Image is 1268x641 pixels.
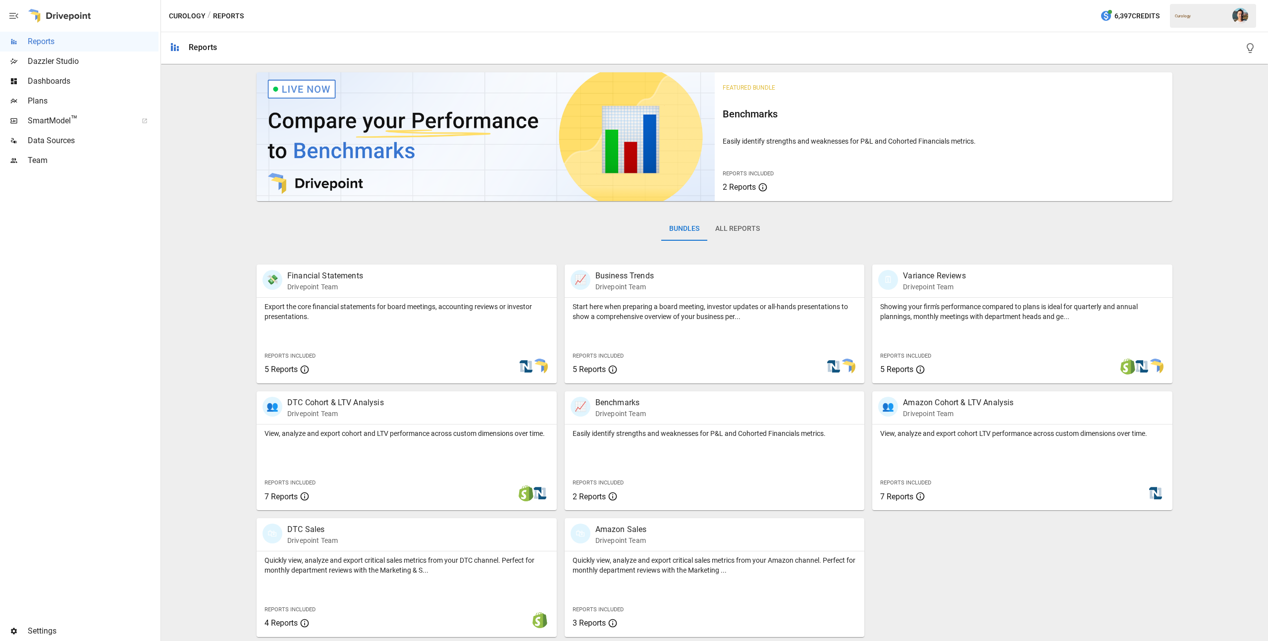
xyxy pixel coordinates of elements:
[208,10,211,22] div: /
[264,428,549,438] p: View, analyze and export cohort and LTV performance across custom dimensions over time.
[1120,359,1136,374] img: shopify
[264,555,549,575] p: Quickly view, analyze and export critical sales metrics from your DTC channel. Perfect for monthl...
[287,535,338,545] p: Drivepoint Team
[878,397,898,417] div: 👥
[28,155,158,166] span: Team
[264,365,298,374] span: 5 Reports
[573,618,606,628] span: 3 Reports
[903,282,965,292] p: Drivepoint Team
[263,397,282,417] div: 👥
[723,170,774,177] span: Reports Included
[903,409,1013,419] p: Drivepoint Team
[880,480,931,486] span: Reports Included
[723,84,775,91] span: Featured Bundle
[573,606,624,613] span: Reports Included
[287,282,363,292] p: Drivepoint Team
[28,36,158,48] span: Reports
[723,136,1165,146] p: Easily identify strengths and weaknesses for P&L and Cohorted Financials metrics.
[1114,10,1160,22] span: 6,397 Credits
[532,612,548,628] img: shopify
[571,524,590,543] div: 🛍
[28,95,158,107] span: Plans
[595,409,646,419] p: Drivepoint Team
[263,270,282,290] div: 💸
[1148,485,1163,501] img: netsuite
[28,75,158,87] span: Dashboards
[287,397,384,409] p: DTC Cohort & LTV Analysis
[571,270,590,290] div: 📈
[264,492,298,501] span: 7 Reports
[573,555,857,575] p: Quickly view, analyze and export critical sales metrics from your Amazon channel. Perfect for mon...
[264,618,298,628] span: 4 Reports
[573,353,624,359] span: Reports Included
[880,302,1164,321] p: Showing your firm's performance compared to plans is ideal for quarterly and annual plannings, mo...
[28,55,158,67] span: Dazzler Studio
[28,625,158,637] span: Settings
[571,397,590,417] div: 📈
[595,397,646,409] p: Benchmarks
[903,270,965,282] p: Variance Reviews
[880,353,931,359] span: Reports Included
[723,182,756,192] span: 2 Reports
[287,409,384,419] p: Drivepoint Team
[264,302,549,321] p: Export the core financial statements for board meetings, accounting reviews or investor presentat...
[826,359,842,374] img: netsuite
[595,270,654,282] p: Business Trends
[903,397,1013,409] p: Amazon Cohort & LTV Analysis
[880,428,1164,438] p: View, analyze and export cohort LTV performance across custom dimensions over time.
[840,359,855,374] img: smart model
[263,524,282,543] div: 🛍
[1175,14,1226,18] div: Curology
[661,217,707,241] button: Bundles
[71,113,78,126] span: ™
[573,428,857,438] p: Easily identify strengths and weaknesses for P&L and Cohorted Financials metrics.
[707,217,768,241] button: All Reports
[287,270,363,282] p: Financial Statements
[1148,359,1163,374] img: smart model
[1096,7,1163,25] button: 6,397Credits
[532,485,548,501] img: netsuite
[1134,359,1150,374] img: netsuite
[878,270,898,290] div: 🗓
[189,43,217,52] div: Reports
[573,492,606,501] span: 2 Reports
[595,282,654,292] p: Drivepoint Team
[169,10,206,22] button: Curology
[573,302,857,321] p: Start here when preparing a board meeting, investor updates or all-hands presentations to show a ...
[28,135,158,147] span: Data Sources
[573,365,606,374] span: 5 Reports
[257,72,715,201] img: video thumbnail
[573,480,624,486] span: Reports Included
[518,359,534,374] img: netsuite
[287,524,338,535] p: DTC Sales
[880,365,913,374] span: 5 Reports
[595,524,647,535] p: Amazon Sales
[264,480,316,486] span: Reports Included
[264,606,316,613] span: Reports Included
[532,359,548,374] img: smart model
[28,115,131,127] span: SmartModel
[880,492,913,501] span: 7 Reports
[595,535,647,545] p: Drivepoint Team
[264,353,316,359] span: Reports Included
[518,485,534,501] img: shopify
[723,106,1165,122] h6: Benchmarks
